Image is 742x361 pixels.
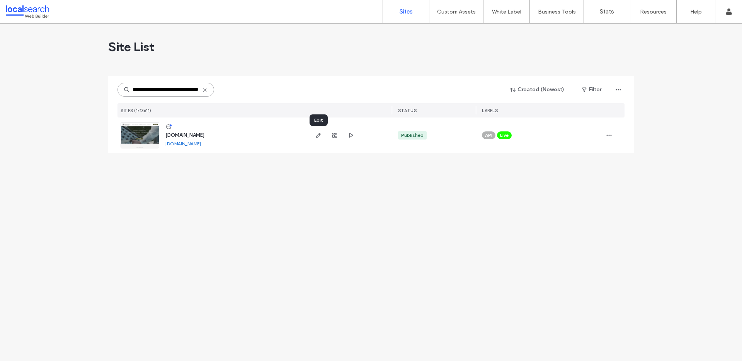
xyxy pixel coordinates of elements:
[574,83,609,96] button: Filter
[121,108,151,113] span: SITES (1/13611)
[640,9,667,15] label: Resources
[108,39,154,54] span: Site List
[400,8,413,15] label: Sites
[492,9,521,15] label: White Label
[485,132,492,139] span: API
[18,5,34,12] span: Help
[538,9,576,15] label: Business Tools
[165,141,201,146] a: [DOMAIN_NAME]
[504,83,571,96] button: Created (Newest)
[398,108,417,113] span: STATUS
[401,132,424,139] div: Published
[165,132,204,138] a: [DOMAIN_NAME]
[600,8,614,15] label: Stats
[500,132,509,139] span: Live
[437,9,476,15] label: Custom Assets
[690,9,702,15] label: Help
[310,114,328,126] div: Edit
[482,108,498,113] span: LABELS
